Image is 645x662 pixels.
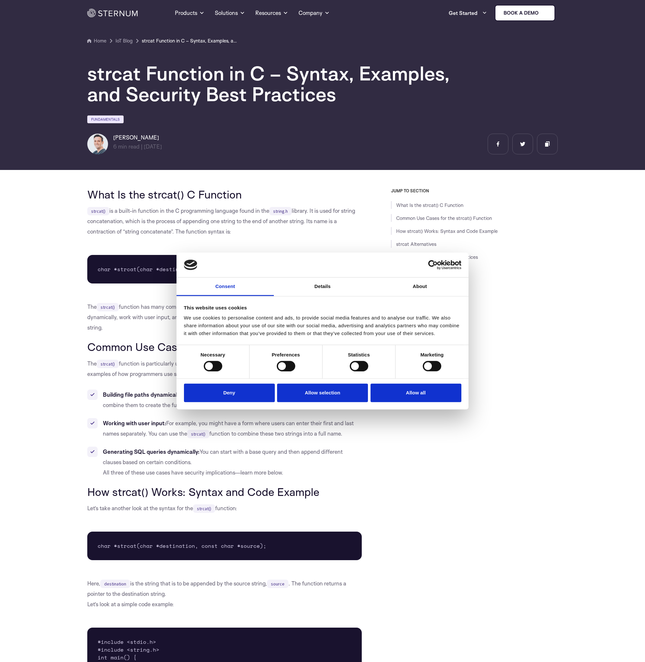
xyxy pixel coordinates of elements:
[87,532,362,560] pre: char *strcat(char *destination, const char *source);
[87,447,362,478] li: You can start with a base query and then append different clauses based on certain conditions. Al...
[184,314,461,337] div: We use cookies to personalise content and ads, to provide social media features and to analyse ou...
[215,1,245,25] a: Solutions
[113,134,162,141] h6: [PERSON_NAME]
[103,448,200,455] strong: Generating SQL queries dynamically:
[272,352,300,357] strong: Preferences
[103,420,166,427] strong: Working with user input:
[274,278,371,296] a: Details
[391,188,558,193] h3: JUMP TO SECTION
[201,352,225,357] strong: Necessary
[87,358,362,379] p: The function is particularly useful when you need to combine two or more strings. Here are a few ...
[269,207,292,215] code: string.h
[87,390,362,410] li: Let’s say you have a base directory and a file name, and you need to combine them to create the f...
[267,580,288,588] code: source
[396,215,492,221] a: Common Use Cases for the strcat() Function
[187,430,209,438] code: strcat()
[396,202,463,208] a: What Is the strcat() C Function
[193,504,215,513] code: strcat()
[184,304,461,312] div: This website uses cookies
[87,63,477,104] h1: strcat Function in C – Syntax, Examples, and Security Best Practices
[371,384,461,402] button: Allow all
[175,1,204,25] a: Products
[87,503,362,513] p: Let’s take another look at the syntax for the function:
[87,207,109,215] code: strcat()
[87,341,362,353] h2: Common Use Cases for the strcat() Function
[87,486,362,498] h2: How strcat() Works: Syntax and Code Example
[113,143,142,150] span: min read |
[87,255,362,283] pre: char *strcat(char *destination, const char *source)
[420,352,444,357] strong: Marketing
[87,115,124,123] a: Fundamentals
[97,303,119,311] code: strcat()
[396,241,436,247] a: strcat Alternatives
[255,1,288,25] a: Resources
[142,37,239,45] a: strcat Function in C – Syntax, Examples, and Security Best Practices
[298,1,330,25] a: Company
[405,260,461,270] a: Usercentrics Cookiebot - opens in a new window
[87,134,108,154] img: Igal Zeifman
[184,384,275,402] button: Deny
[87,302,362,333] p: The function has many common uses in the C language. For example, it can be used to build file pa...
[87,578,362,609] p: Here, is the string that is to be appended by the source string, . The function returns a pointer...
[116,37,133,45] a: IoT Blog
[449,6,487,19] a: Get Started
[277,384,368,402] button: Allow selection
[97,360,119,368] code: strcat()
[541,10,546,16] img: sternum iot
[87,206,362,237] p: is a built-in function in the C programming language found in the library. It is used for string ...
[144,143,162,150] span: [DATE]
[495,5,555,21] a: Book a demo
[87,37,106,45] a: Home
[87,418,362,439] li: For example, you might have a form where users can enter their first and last names separately. Y...
[176,278,274,296] a: Consent
[371,278,469,296] a: About
[100,580,130,588] code: destination
[113,143,117,150] span: 6
[396,228,498,234] a: How strcat() Works: Syntax and Code Example
[103,391,183,398] strong: Building file paths dynamically:
[87,188,362,200] h2: What Is the strcat() C Function
[348,352,370,357] strong: Statistics
[184,260,198,270] img: logo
